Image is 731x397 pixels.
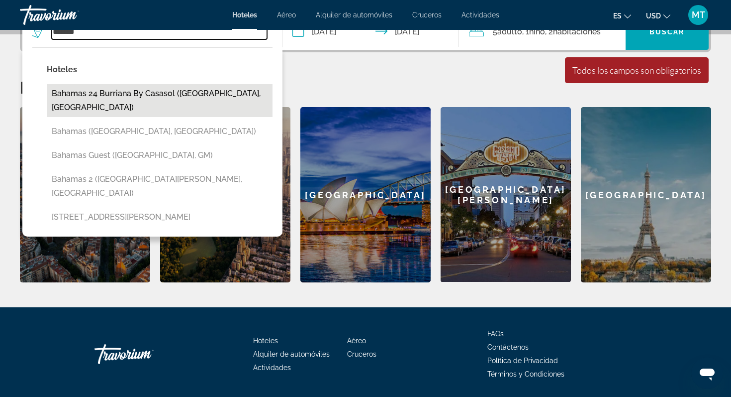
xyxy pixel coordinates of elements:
[626,14,709,50] button: Buscar
[282,14,459,50] button: Check-in date: Sep 19, 2025 Check-out date: Sep 22, 2025
[613,12,622,20] span: es
[232,11,257,19] a: Hoteles
[316,11,392,19] a: Alquiler de automóviles
[613,8,631,23] button: Change language
[253,364,291,372] a: Actividades
[487,370,564,378] a: Términos y Condiciones
[497,27,522,36] span: Adulto
[691,357,723,389] iframe: Botón para iniciar la ventana de mensajería
[522,25,545,39] span: , 1
[529,27,545,36] span: Niño
[553,27,601,36] span: habitaciones
[47,208,273,227] button: [STREET_ADDRESS][PERSON_NAME]
[646,8,670,23] button: Change currency
[649,28,685,36] span: Buscar
[347,337,366,345] a: Aéreo
[253,337,278,345] a: Hoteles
[94,339,194,369] a: Travorium
[347,350,376,358] a: Cruceros
[487,330,504,338] a: FAQs
[487,343,529,351] a: Contáctenos
[22,14,709,50] div: Search widget
[47,170,273,203] button: Bahamas 2 ([GEOGRAPHIC_DATA][PERSON_NAME], [GEOGRAPHIC_DATA])
[459,14,626,50] button: Travelers: 5 adults, 1 child
[646,12,661,20] span: USD
[461,11,499,19] a: Actividades
[493,25,522,39] span: 5
[441,107,571,282] a: [GEOGRAPHIC_DATA][PERSON_NAME]
[47,122,273,141] button: Bahamas ([GEOGRAPHIC_DATA], [GEOGRAPHIC_DATA])
[412,11,442,19] a: Cruceros
[692,10,705,20] span: MT
[20,107,150,282] a: [GEOGRAPHIC_DATA]
[20,2,119,28] a: Travorium
[47,63,273,77] p: Hoteles
[581,107,711,282] a: [GEOGRAPHIC_DATA]
[253,350,330,358] a: Alquiler de automóviles
[20,77,711,97] h2: Destinos destacados
[47,84,273,117] button: Bahamas 24 Burriana by Casasol ([GEOGRAPHIC_DATA], [GEOGRAPHIC_DATA])
[487,357,558,365] a: Política de Privacidad
[277,11,296,19] a: Aéreo
[685,4,711,25] button: User Menu
[47,146,273,165] button: Bahamas Guest ([GEOGRAPHIC_DATA], GM)
[572,65,701,76] div: Todos los campos son obligatorios
[545,25,601,39] span: , 2
[300,107,431,282] a: [GEOGRAPHIC_DATA]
